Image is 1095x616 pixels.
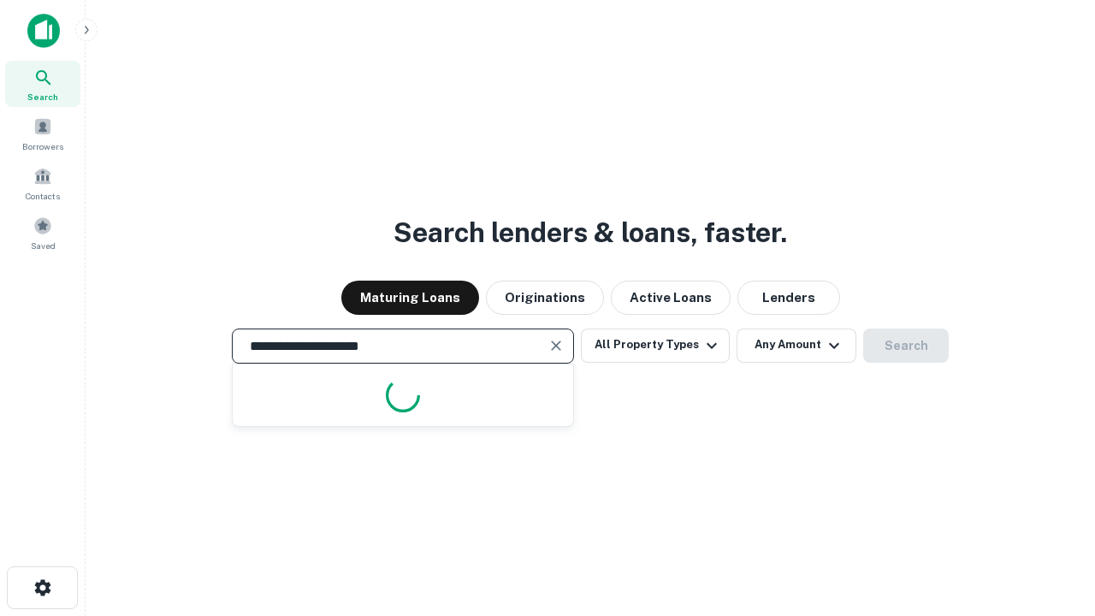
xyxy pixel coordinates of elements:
[31,239,56,252] span: Saved
[737,281,840,315] button: Lenders
[1009,479,1095,561] iframe: Chat Widget
[5,210,80,256] a: Saved
[5,110,80,157] a: Borrowers
[26,189,60,203] span: Contacts
[611,281,731,315] button: Active Loans
[5,160,80,206] a: Contacts
[341,281,479,315] button: Maturing Loans
[737,329,856,363] button: Any Amount
[581,329,730,363] button: All Property Types
[22,139,63,153] span: Borrowers
[544,334,568,358] button: Clear
[27,90,58,104] span: Search
[5,61,80,107] a: Search
[486,281,604,315] button: Originations
[27,14,60,48] img: capitalize-icon.png
[394,212,787,253] h3: Search lenders & loans, faster.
